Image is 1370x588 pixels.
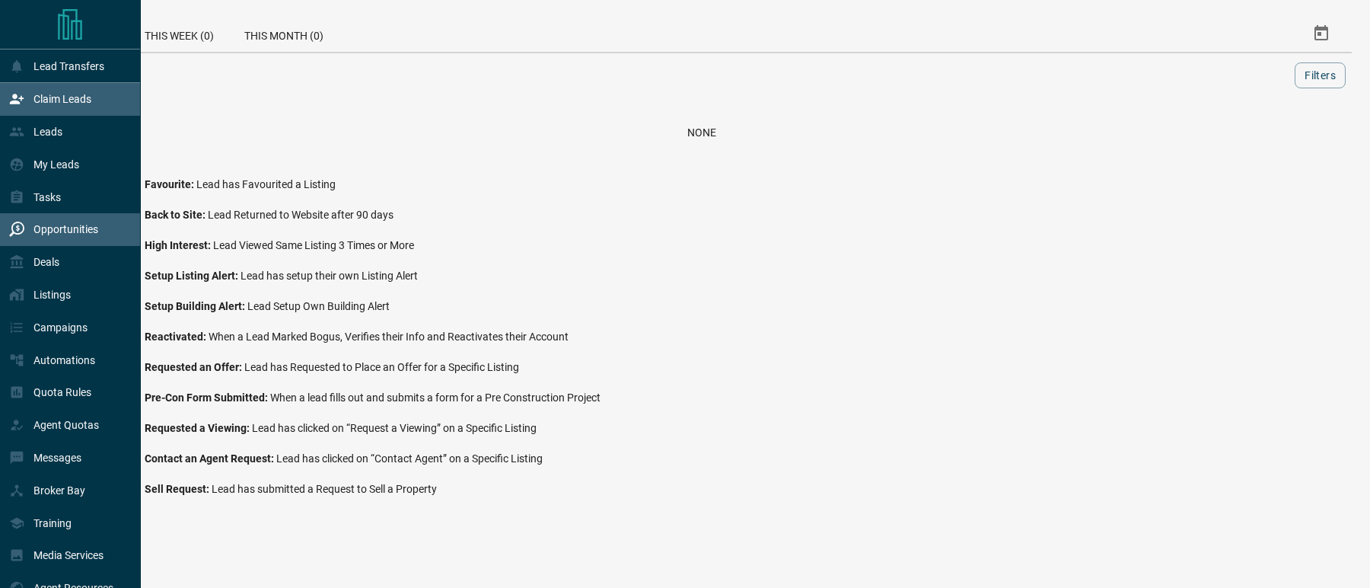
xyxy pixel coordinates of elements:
[244,361,519,373] span: Lead has Requested to Place an Offer for a Specific Listing
[208,209,393,221] span: Lead Returned to Website after 90 days
[196,178,336,190] span: Lead has Favourited a Listing
[209,331,569,343] span: When a Lead Marked Bogus, Verifies their Info and Reactivates their Account
[145,422,252,434] span: Requested a Viewing
[145,209,208,221] span: Back to Site
[145,270,241,282] span: Setup Listing Alert
[270,391,601,404] span: When a lead fills out and submits a form for a Pre Construction Project
[145,483,212,495] span: Sell Request
[1295,62,1346,88] button: Filters
[145,300,247,312] span: Setup Building Alert
[276,452,543,465] span: Lead has clicked on “Contact Agent” on a Specific Listing
[145,452,276,465] span: Contact an Agent Request
[213,239,414,251] span: Lead Viewed Same Listing 3 Times or More
[247,300,390,312] span: Lead Setup Own Building Alert
[1303,15,1340,52] button: Select Date Range
[145,361,244,373] span: Requested an Offer
[212,483,437,495] span: Lead has submitted a Request to Sell a Property
[145,391,270,404] span: Pre-Con Form Submitted
[145,178,196,190] span: Favourite
[252,422,537,434] span: Lead has clicked on “Request a Viewing” on a Specific Listing
[241,270,418,282] span: Lead has setup their own Listing Alert
[145,331,209,343] span: Reactivated
[70,126,1333,139] div: None
[145,239,213,251] span: High Interest
[229,15,339,52] div: This Month (0)
[129,15,229,52] div: This Week (0)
